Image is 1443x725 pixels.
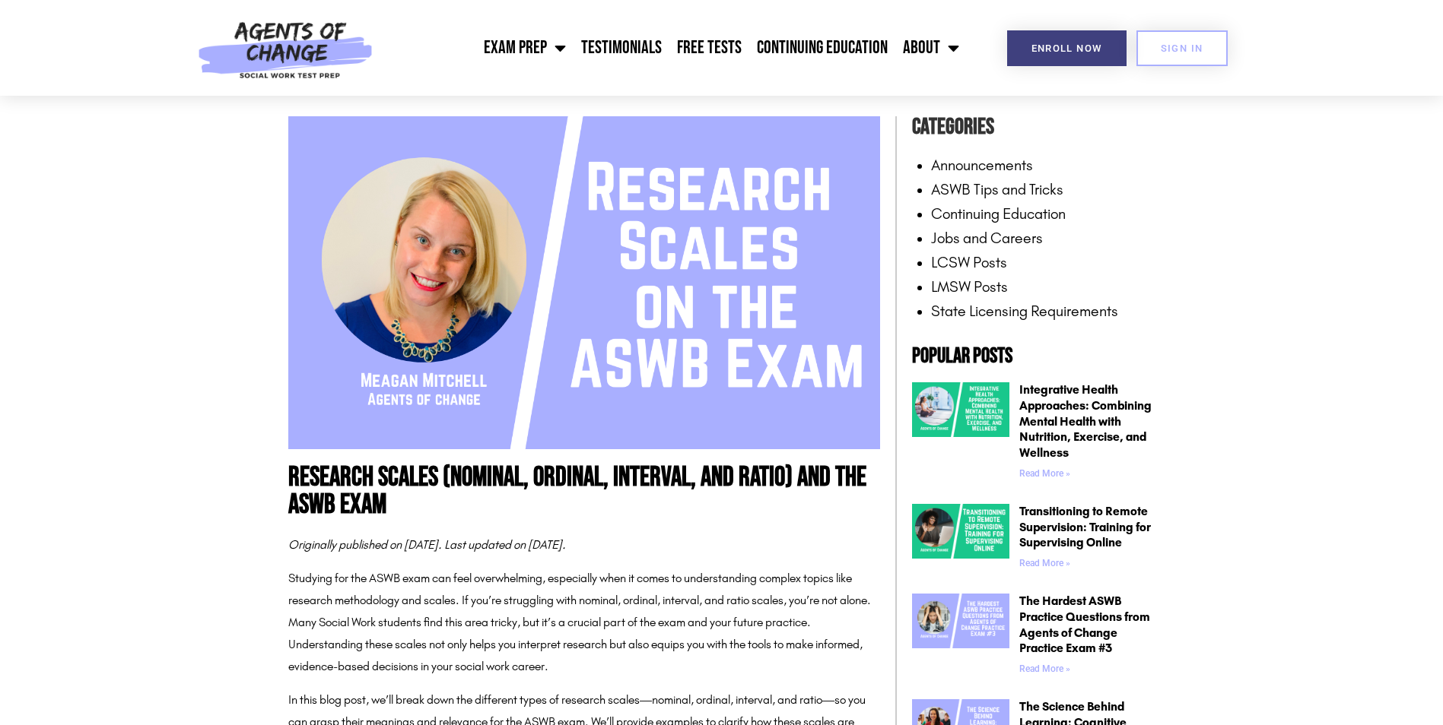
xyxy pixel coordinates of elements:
img: Integrative Health Approaches Combining Mental Health with Nutrition, Exercise, and Wellness [912,382,1009,437]
a: Testimonials [574,29,669,67]
nav: Menu [381,29,967,67]
a: Continuing Education [931,204,1066,223]
span: SIGN IN [1161,43,1203,53]
em: Originally published on [DATE]. Last updated on [DATE]. [288,537,566,552]
a: Free Tests [669,29,749,67]
a: SIGN IN [1136,30,1228,66]
p: Studying for the ASWB exam can feel overwhelming, especially when it comes to understanding compl... [288,568,880,677]
h1: Research Scales (Nominal, Ordinal, Interval, and Ratio) and the ASWB Exam [288,464,880,519]
a: LCSW Posts [931,253,1007,271]
a: Read more about The Hardest ASWB Practice Questions from Agents of Change Practice Exam #3 [1019,663,1070,674]
img: The Hardest ASWB Practice Questions from Agents of Change Practice Exam #3 [912,594,1009,648]
a: LMSW Posts [931,277,1008,296]
a: State Licensing Requirements [931,302,1118,320]
a: Enroll Now [1007,30,1127,66]
a: Announcements [931,156,1033,174]
h2: Popular Posts [912,346,1155,367]
a: The Hardest ASWB Practice Questions from Agents of Change Practice Exam #3 [912,594,1009,680]
a: Transitioning to Remote Supervision: Training for Supervising Online [1019,504,1151,550]
span: Enroll Now [1031,43,1102,53]
img: Transitioning to Remote Supervision Training for Supervising Online [912,504,1009,559]
a: Read more about Integrative Health Approaches: Combining Mental Health with Nutrition, Exercise, ... [1019,468,1070,479]
a: About [895,29,967,67]
a: Integrative Health Approaches: Combining Mental Health with Nutrition, Exercise, and Wellness [1019,382,1152,460]
h4: Categories [912,109,1155,145]
a: Jobs and Careers [931,229,1043,247]
a: The Hardest ASWB Practice Questions from Agents of Change Practice Exam #3 [1019,594,1150,655]
a: Integrative Health Approaches Combining Mental Health with Nutrition, Exercise, and Wellness [912,382,1009,485]
a: Exam Prep [476,29,574,67]
a: Transitioning to Remote Supervision Training for Supervising Online [912,504,1009,575]
a: Read more about Transitioning to Remote Supervision: Training for Supervising Online [1019,558,1070,568]
a: Continuing Education [749,29,895,67]
a: ASWB Tips and Tricks [931,180,1063,198]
